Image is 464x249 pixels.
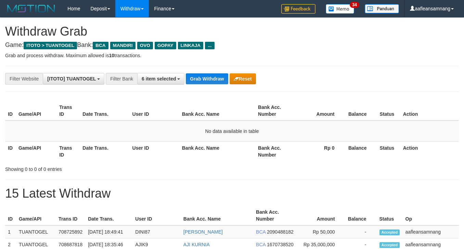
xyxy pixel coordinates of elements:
[281,4,315,14] img: Feedback.jpg
[142,76,176,82] span: 6 item selected
[110,42,136,49] span: MANDIRI
[255,101,296,121] th: Bank Acc. Number
[5,25,459,38] h1: Withdraw Grab
[345,101,377,121] th: Balance
[56,225,85,238] td: 708725892
[80,101,129,121] th: Date Trans.
[179,141,255,161] th: Bank Acc. Name
[5,101,16,121] th: ID
[5,42,459,49] h4: Game: Bank:
[85,225,132,238] td: [DATE] 18:49:41
[365,4,399,13] img: panduan.png
[132,206,181,225] th: User ID
[230,73,256,84] button: Reset
[183,242,210,247] a: AJI KURNIA
[403,206,459,225] th: Op
[255,141,296,161] th: Bank Acc. Number
[345,225,377,238] td: -
[5,163,188,173] div: Showing 0 to 0 of 0 entries
[5,187,459,200] h1: 15 Latest Withdraw
[267,242,294,247] span: Copy 1670738520 to clipboard
[137,73,184,85] button: 6 item selected
[5,73,43,85] div: Filter Website
[16,225,56,238] td: TUANTOGEL
[178,42,204,49] span: LINKAJA
[106,73,137,85] div: Filter Bank
[267,229,294,235] span: Copy 2090488182 to clipboard
[16,141,56,161] th: Game/API
[326,4,355,14] img: Button%20Memo.svg
[80,141,129,161] th: Date Trans.
[296,141,345,161] th: Rp 0
[256,242,266,247] span: BCA
[5,121,459,142] td: No data available in table
[181,206,253,225] th: Bank Acc. Name
[93,42,108,49] span: BCA
[377,206,403,225] th: Status
[132,225,181,238] td: DINI87
[85,206,132,225] th: Date Trans.
[377,101,400,121] th: Status
[47,76,96,82] span: [ITOTO] TUANTOGEL
[109,53,114,58] strong: 10
[298,225,345,238] td: Rp 50,000
[345,206,377,225] th: Balance
[5,141,16,161] th: ID
[16,101,56,121] th: Game/API
[379,229,400,235] span: Accepted
[253,206,298,225] th: Bank Acc. Number
[24,42,77,49] span: ITOTO > TUANTOGEL
[345,141,377,161] th: Balance
[5,206,16,225] th: ID
[298,206,345,225] th: Amount
[379,242,400,248] span: Accepted
[179,101,255,121] th: Bank Acc. Name
[130,101,179,121] th: User ID
[130,141,179,161] th: User ID
[296,101,345,121] th: Amount
[377,141,400,161] th: Status
[56,141,80,161] th: Trans ID
[16,206,56,225] th: Game/API
[256,229,266,235] span: BCA
[5,3,57,14] img: MOTION_logo.png
[350,2,359,8] span: 34
[56,101,80,121] th: Trans ID
[155,42,176,49] span: GOPAY
[205,42,214,49] span: ...
[186,73,228,84] button: Grab Withdraw
[5,225,16,238] td: 1
[183,229,223,235] a: [PERSON_NAME]
[56,206,85,225] th: Trans ID
[400,101,459,121] th: Action
[403,225,459,238] td: aafleansamnang
[137,42,153,49] span: OVO
[400,141,459,161] th: Action
[5,52,459,59] p: Grab and process withdraw. Maximum allowed is transactions.
[43,73,104,85] button: [ITOTO] TUANTOGEL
